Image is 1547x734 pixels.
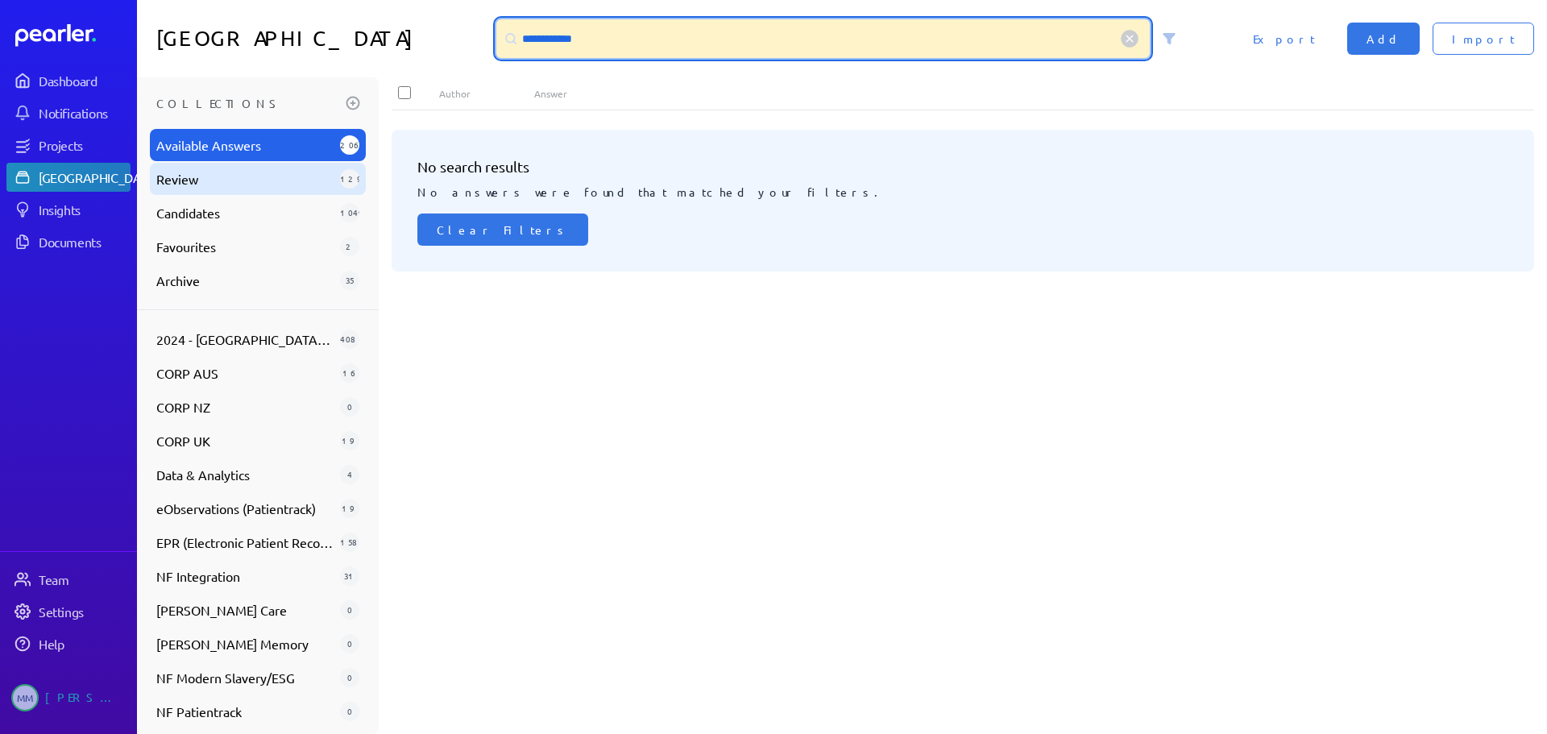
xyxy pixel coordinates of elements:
[439,87,534,100] div: Author
[11,684,39,711] span: Michelle Manuel
[156,169,334,189] span: Review
[156,330,334,349] span: 2024 - [GEOGRAPHIC_DATA] - [GEOGRAPHIC_DATA] - Flow
[340,363,359,383] div: 16
[340,330,359,349] div: 408
[340,169,359,189] div: 1292
[6,98,131,127] a: Notifications
[417,177,1508,201] p: No answers were found that matched your filters.
[340,566,359,586] div: 31
[15,24,131,47] a: Dashboard
[39,169,159,185] div: [GEOGRAPHIC_DATA]
[156,533,334,552] span: EPR (Electronic Patient Record)
[1452,31,1515,47] span: Import
[156,135,334,155] span: Available Answers
[6,131,131,160] a: Projects
[340,203,359,222] div: 1049
[417,156,1508,177] h3: No search results
[1347,23,1420,55] button: Add
[156,19,490,58] h1: [GEOGRAPHIC_DATA]
[1367,31,1400,47] span: Add
[340,397,359,417] div: 0
[417,214,588,246] button: Clear Filters
[39,571,129,587] div: Team
[340,533,359,552] div: 158
[156,363,334,383] span: CORP AUS
[156,668,334,687] span: NF Modern Slavery/ESG
[340,465,359,484] div: 4
[340,431,359,450] div: 19
[1253,31,1315,47] span: Export
[39,636,129,652] div: Help
[156,203,334,222] span: Candidates
[39,603,129,620] div: Settings
[340,634,359,653] div: 0
[6,565,131,594] a: Team
[156,237,334,256] span: Favourites
[39,137,129,153] div: Projects
[1234,23,1334,55] button: Export
[6,629,131,658] a: Help
[6,163,131,192] a: [GEOGRAPHIC_DATA]
[39,73,129,89] div: Dashboard
[39,105,129,121] div: Notifications
[340,702,359,721] div: 0
[6,195,131,224] a: Insights
[156,702,334,721] span: NF Patientrack
[534,87,1487,100] div: Answer
[6,597,131,626] a: Settings
[340,135,359,155] div: 2061
[156,600,334,620] span: [PERSON_NAME] Care
[156,634,334,653] span: [PERSON_NAME] Memory
[6,227,131,256] a: Documents
[156,271,334,290] span: Archive
[39,234,129,250] div: Documents
[6,66,131,95] a: Dashboard
[156,397,334,417] span: CORP NZ
[6,678,131,718] a: MM[PERSON_NAME]
[340,271,359,290] div: 35
[156,499,334,518] span: eObservations (Patientrack)
[340,600,359,620] div: 0
[156,431,334,450] span: CORP UK
[340,499,359,518] div: 19
[156,90,340,116] h3: Collections
[156,566,334,586] span: NF Integration
[437,222,569,238] span: Clear Filters
[45,684,126,711] div: [PERSON_NAME]
[340,237,359,256] div: 2
[1433,23,1534,55] button: Import
[340,668,359,687] div: 0
[156,465,334,484] span: Data & Analytics
[39,201,129,218] div: Insights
